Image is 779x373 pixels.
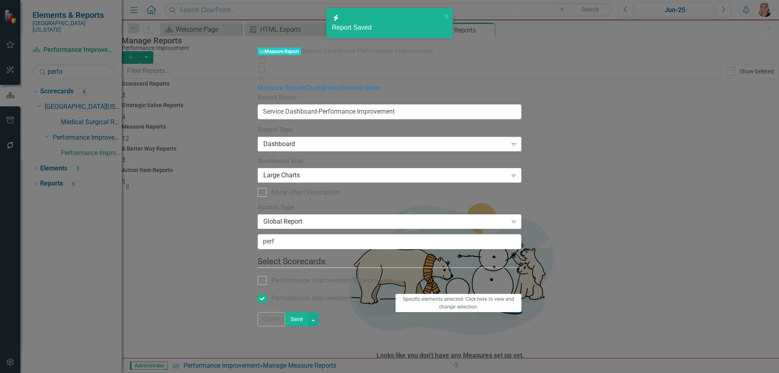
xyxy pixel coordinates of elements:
button: Specific elements selected. Click here to view and change selection. [396,294,521,312]
label: Access Type [258,203,521,212]
a: Element Order [339,84,381,92]
div: Performance Improvement Services [271,276,378,285]
a: Filter [324,84,339,92]
label: Report Name [258,93,521,102]
span: Service Dashboard-Performance Improvement [301,47,433,55]
div: Dashboard [263,139,507,149]
input: Filter Scorecards... [258,234,521,249]
div: Show Chart Description [271,188,340,197]
button: Save [285,312,308,326]
label: Report Type [258,125,521,135]
a: Measure Report [258,84,305,92]
button: Cancel [258,312,285,326]
div: Global Report [263,217,507,226]
legend: Select Scorecards [258,255,521,268]
div: Performance Improvement [271,294,351,303]
div: Report Saved [332,23,441,32]
span: Measure Report [258,47,301,55]
button: close [444,11,450,21]
label: Dashboard Size [258,157,521,166]
a: Charts [305,84,324,92]
input: Report Name [258,104,521,119]
div: Large Charts [263,170,507,180]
